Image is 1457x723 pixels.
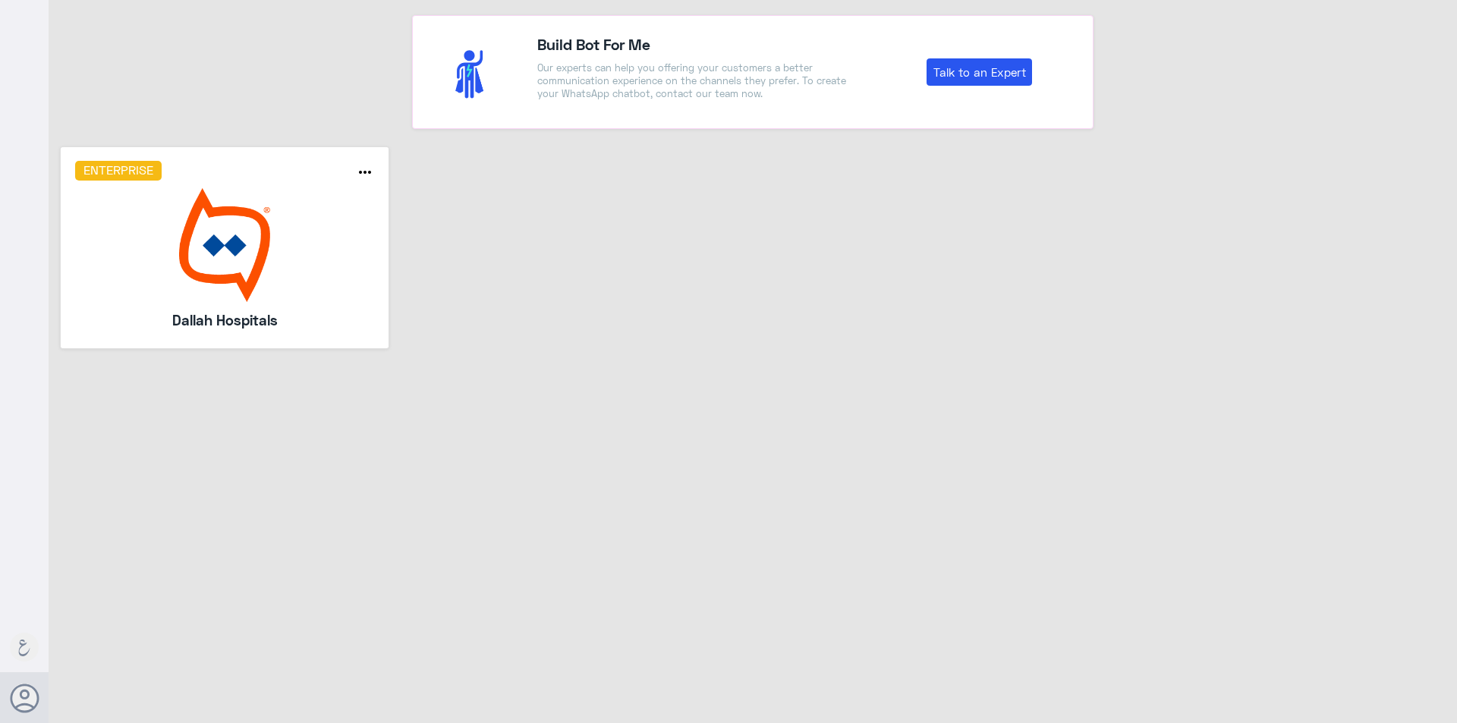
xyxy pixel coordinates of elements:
[75,188,375,302] img: bot image
[537,33,854,55] h4: Build Bot For Me
[10,684,39,712] button: Avatar
[115,310,334,331] h5: Dallah Hospitals
[75,161,162,181] h6: Enterprise
[537,61,854,100] p: Our experts can help you offering your customers a better communication experience on the channel...
[356,163,374,181] i: more_horiz
[927,58,1032,86] a: Talk to an Expert
[356,163,374,185] button: more_horiz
